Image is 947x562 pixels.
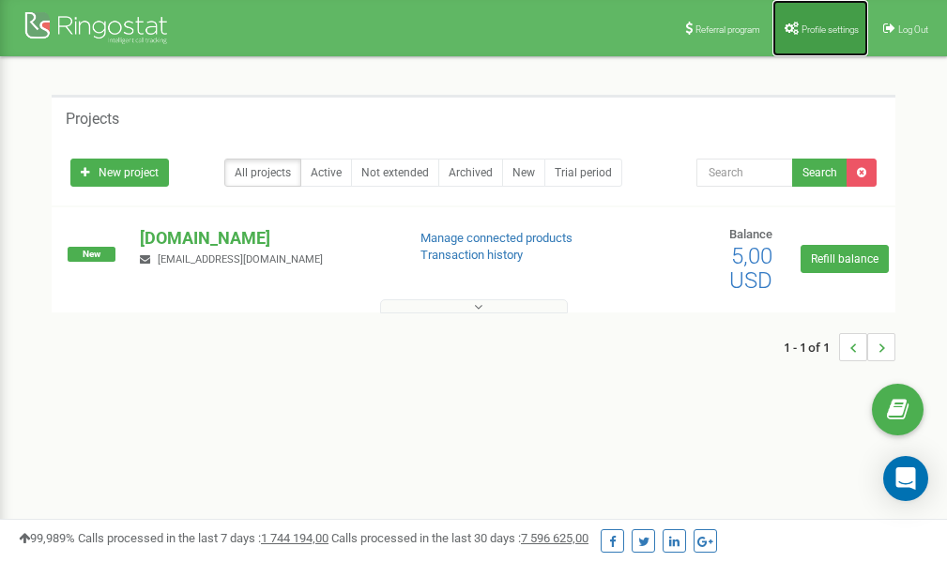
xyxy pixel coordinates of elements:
[898,24,928,35] span: Log Out
[300,159,352,187] a: Active
[729,227,772,241] span: Balance
[140,226,389,251] p: [DOMAIN_NAME]
[802,24,859,35] span: Profile settings
[331,531,588,545] span: Calls processed in the last 30 days :
[544,159,622,187] a: Trial period
[261,531,328,545] u: 1 744 194,00
[158,253,323,266] span: [EMAIL_ADDRESS][DOMAIN_NAME]
[420,248,523,262] a: Transaction history
[784,333,839,361] span: 1 - 1 of 1
[729,243,772,294] span: 5,00 USD
[502,159,545,187] a: New
[68,247,115,262] span: New
[66,111,119,128] h5: Projects
[792,159,848,187] button: Search
[78,531,328,545] span: Calls processed in the last 7 days :
[438,159,503,187] a: Archived
[224,159,301,187] a: All projects
[784,314,895,380] nav: ...
[19,531,75,545] span: 99,989%
[420,231,573,245] a: Manage connected products
[351,159,439,187] a: Not extended
[521,531,588,545] u: 7 596 625,00
[801,245,889,273] a: Refill balance
[883,456,928,501] div: Open Intercom Messenger
[696,159,793,187] input: Search
[695,24,760,35] span: Referral program
[70,159,169,187] a: New project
